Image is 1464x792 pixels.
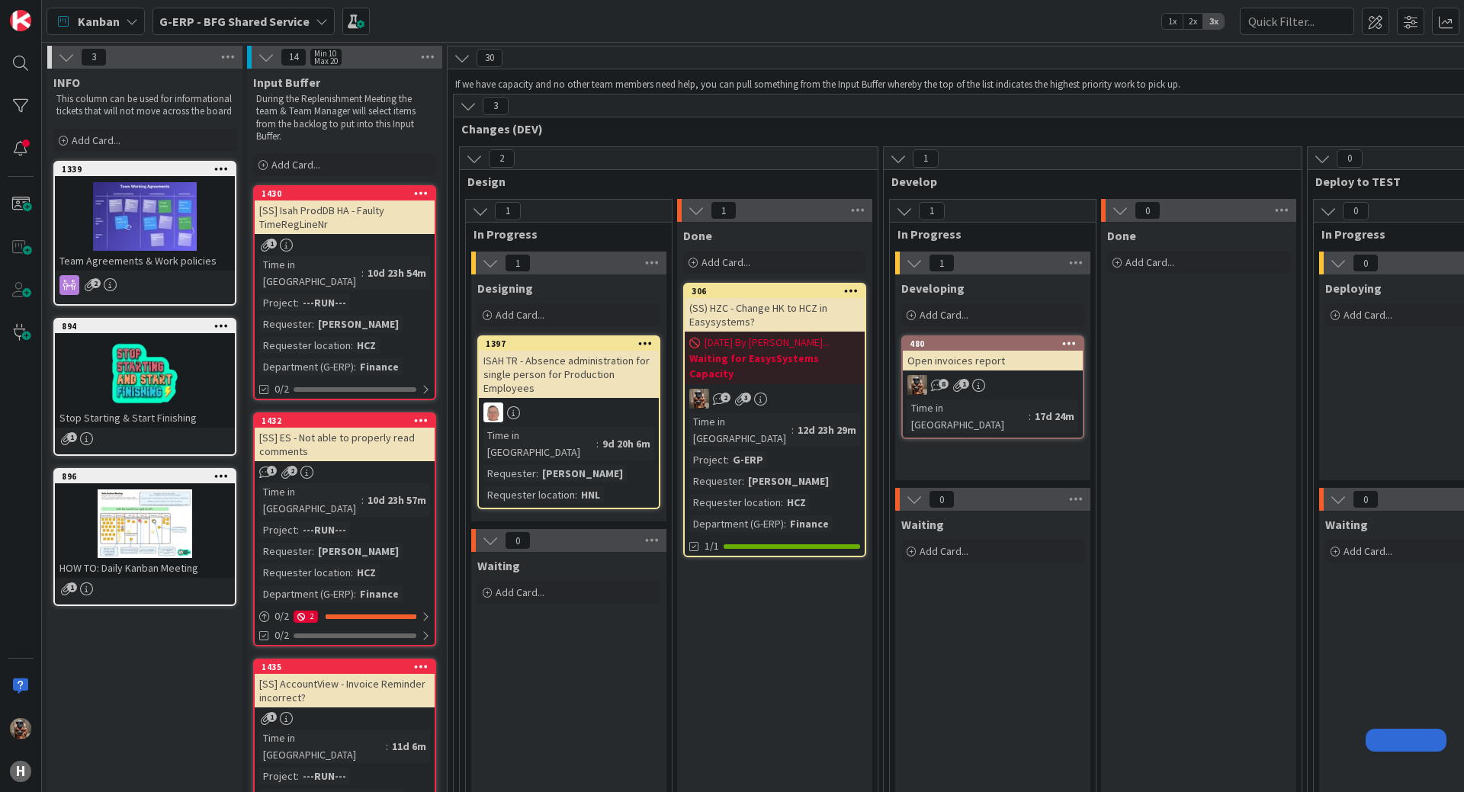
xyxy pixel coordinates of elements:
div: HCZ [783,494,810,511]
div: 1339 [62,164,235,175]
span: Developing [901,281,965,296]
div: Finance [356,585,403,602]
div: 306(SS) HZC - Change HK to HCZ in Easysystems? [685,284,865,332]
div: 480 [903,337,1083,351]
b: G-ERP - BFG Shared Service [159,14,310,29]
span: Add Card... [1125,255,1174,269]
div: 0/22 [255,607,435,626]
div: Finance [356,358,403,375]
span: : [354,358,356,375]
div: (SS) HZC - Change HK to HCZ in Easysystems? [685,298,865,332]
span: 0 [505,531,531,550]
a: 1432[SS] ES - Not able to properly read commentsTime in [GEOGRAPHIC_DATA]:10d 23h 57mProject:---R... [253,412,436,646]
div: lD [479,402,659,422]
div: [PERSON_NAME] [538,465,627,482]
a: 894Stop Starting & Start Finishing [53,318,236,456]
div: 17d 24m [1031,408,1078,425]
div: ---RUN--- [299,768,350,784]
span: : [781,494,783,511]
span: 0 [1337,149,1363,168]
span: 1 [267,466,277,476]
a: 1339Team Agreements & Work policies [53,161,236,306]
div: Project [259,768,297,784]
img: Visit kanbanzone.com [10,10,31,31]
div: Min 10 [314,50,336,57]
div: Requester [259,543,312,560]
div: Project [259,294,297,311]
span: 2 [489,149,515,168]
span: [DATE] By [PERSON_NAME]... [705,335,830,351]
div: ISAH TR - Absence administration for single person for Production Employees [479,351,659,398]
span: 0 [1343,202,1369,220]
span: Design [467,174,859,189]
div: HCZ [353,337,380,354]
div: 480 [910,338,1083,349]
div: 894 [62,321,235,332]
span: Done [1107,228,1136,243]
span: In Progress [474,226,653,242]
img: VK [907,375,927,395]
span: Add Card... [496,308,544,322]
div: 1430 [262,188,435,199]
span: : [297,768,299,784]
span: 2x [1183,14,1203,29]
span: : [1029,408,1031,425]
img: VK [10,718,31,739]
span: 0 / 2 [274,608,289,624]
span: : [361,492,364,508]
span: Add Card... [701,255,750,269]
div: ---RUN--- [299,294,350,311]
p: During the Replenishment Meeting the team & Team Manager will select items from the backlog to pu... [256,93,433,143]
span: : [784,515,786,532]
div: 10d 23h 54m [364,265,430,281]
div: HCZ [353,564,380,581]
span: 3 [483,97,509,115]
div: Time in [GEOGRAPHIC_DATA] [259,256,361,290]
div: 896 [62,471,235,482]
input: Quick Filter... [1240,8,1354,35]
span: : [312,543,314,560]
div: Requester [689,473,742,489]
span: 1/1 [705,538,719,554]
span: Develop [891,174,1283,189]
span: Add Card... [1344,544,1392,558]
span: : [596,435,599,452]
div: 896 [55,470,235,483]
span: 8 [939,379,949,389]
div: 1435 [262,662,435,672]
div: 10d 23h 57m [364,492,430,508]
span: Add Card... [496,585,544,599]
span: In Progress [897,226,1077,242]
div: 1432 [255,414,435,428]
span: INFO [53,75,80,90]
div: 1435 [255,660,435,674]
div: [SS] ES - Not able to properly read comments [255,428,435,461]
div: HOW TO: Daily Kanban Meeting [55,558,235,578]
p: This column can be used for informational tickets that will not move across the board [56,93,233,118]
span: 0 [1353,490,1379,508]
div: 1339Team Agreements & Work policies [55,162,235,271]
span: 1 [505,254,531,272]
div: 1432 [262,415,435,426]
div: H [10,761,31,782]
div: 1397 [479,337,659,351]
span: Deploying [1325,281,1382,296]
span: Input Buffer [253,75,320,90]
span: : [727,451,729,468]
div: 1397 [486,338,659,349]
span: Add Card... [1344,308,1392,322]
span: Waiting [1325,517,1368,532]
span: : [791,422,794,438]
div: [PERSON_NAME] [314,543,403,560]
span: Add Card... [271,158,320,172]
div: Requester [259,316,312,332]
span: 1 [67,432,77,442]
div: [PERSON_NAME] [744,473,833,489]
span: Add Card... [72,133,120,147]
div: 9d 20h 6m [599,435,654,452]
div: 1430[SS] Isah ProdDB HA - Faulty TimeRegLineNr [255,187,435,234]
span: 2 [91,278,101,288]
div: Project [259,521,297,538]
a: 480Open invoices reportVKTime in [GEOGRAPHIC_DATA]:17d 24m [901,335,1084,439]
span: 2 [287,466,297,476]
